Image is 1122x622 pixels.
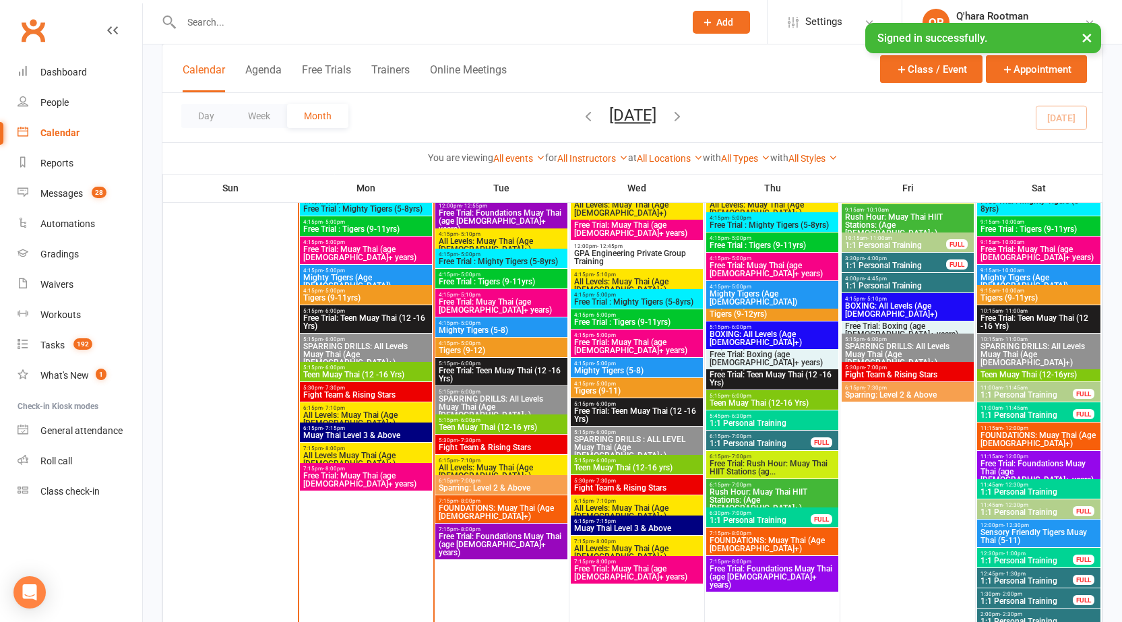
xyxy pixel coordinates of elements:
[303,391,429,399] span: Fight Team & Rising Stars
[709,221,836,229] span: Free Trial : Mighty Tigers (5-8yrs)
[303,294,429,302] span: Tigers (9-11yrs)
[323,308,345,314] span: - 6:00pm
[844,261,947,270] span: 1:1 Personal Training
[594,292,616,298] span: - 5:00pm
[40,97,69,108] div: People
[438,209,565,233] span: Free Trial: Foundations Muay Thai (age [DEMOGRAPHIC_DATA]+ years)
[438,443,565,452] span: Fight Team & Rising Stars
[946,259,968,270] div: FULL
[18,300,142,330] a: Workouts
[438,464,565,480] span: All Levels: Muay Thai (Age [DEMOGRAPHIC_DATA]+)
[573,401,700,407] span: 5:15pm
[729,255,751,261] span: - 5:00pm
[96,369,106,380] span: 1
[573,458,700,464] span: 5:15pm
[709,433,811,439] span: 6:15pm
[709,413,836,419] span: 5:45pm
[844,342,971,367] span: SPARRING DRILLS: All Levels Muay Thai (Age [DEMOGRAPHIC_DATA]+)
[573,478,700,484] span: 5:30pm
[980,488,1098,496] span: 1:1 Personal Training
[980,308,1098,314] span: 10:15am
[609,106,656,125] button: [DATE]
[597,243,623,249] span: - 12:45pm
[13,576,46,609] div: Open Intercom Messenger
[1003,336,1028,342] span: - 11:00am
[865,385,887,391] span: - 7:30pm
[303,245,429,261] span: Free Trial: Muay Thai (age [DEMOGRAPHIC_DATA]+ years)
[709,399,836,407] span: Teen Muay Thai (12-16 Yrs)
[303,452,429,468] span: All Levels Muay Thai (Age [DEMOGRAPHIC_DATA]+)
[709,215,836,221] span: 4:15pm
[573,504,700,520] span: All Levels: Muay Thai (Age [DEMOGRAPHIC_DATA]+)
[594,478,616,484] span: - 7:30pm
[303,268,429,274] span: 4:15pm
[709,419,836,427] span: 1:1 Personal Training
[594,361,616,367] span: - 5:00pm
[980,274,1098,290] span: Mighty Tigers (Age [DEMOGRAPHIC_DATA])
[573,332,700,338] span: 4:15pm
[980,385,1073,391] span: 11:00am
[462,203,487,209] span: - 12:55pm
[438,361,565,367] span: 5:15pm
[844,241,947,249] span: 1:1 Personal Training
[573,435,700,460] span: SPARRING DRILLS : ALL LEVEL Muay Thai (Age [DEMOGRAPHIC_DATA]+)
[458,361,480,367] span: - 6:00pm
[976,174,1102,202] th: Sat
[573,278,700,294] span: All Levels: Muay Thai (Age [DEMOGRAPHIC_DATA]+)
[438,272,565,278] span: 4:15pm
[303,405,429,411] span: 6:15pm
[438,367,565,383] span: Free Trial: Teen Muay Thai (12 -16 Yrs)
[811,514,832,524] div: FULL
[438,251,565,257] span: 4:15pm
[729,235,751,241] span: - 5:00pm
[303,336,429,342] span: 5:15pm
[40,425,123,436] div: General attendance
[40,370,89,381] div: What's New
[438,340,565,346] span: 4:15pm
[980,454,1098,460] span: 11:15am
[181,104,231,128] button: Day
[865,296,887,302] span: - 5:10pm
[703,152,721,163] strong: with
[1003,522,1029,528] span: - 12:30pm
[323,385,345,391] span: - 7:30pm
[303,314,429,330] span: Free Trial: Teen Muay Thai (12 -16 Yrs)
[458,231,480,237] span: - 5:10pm
[303,342,429,367] span: SPARRING DRILLS: All Levels Muay Thai (Age [DEMOGRAPHIC_DATA]+)
[493,153,545,164] a: All events
[594,401,616,407] span: - 6:00pm
[438,395,565,419] span: SPARRING DRILLS: All Levels Muay Thai (Age [DEMOGRAPHIC_DATA]+)
[980,197,1098,213] span: Free Trial : Mighty Tigers (5-8yrs)
[980,508,1073,516] span: 1:1 Personal Training
[811,437,832,447] div: FULL
[323,425,345,431] span: - 7:15pm
[40,158,73,168] div: Reports
[303,219,429,225] span: 4:15pm
[245,63,282,92] button: Agenda
[980,314,1098,330] span: Free Trial: Teen Muay Thai (12 -16 Yrs)
[573,318,700,326] span: Free Trial : Tigers (9-11yrs)
[40,67,87,77] div: Dashboard
[999,288,1024,294] span: - 10:00am
[18,270,142,300] a: Waivers
[980,239,1098,245] span: 9:15am
[956,10,1084,22] div: Q'hara Rootman
[864,207,889,213] span: - 10:10am
[709,330,836,346] span: BOXING: All Levels (Age [DEMOGRAPHIC_DATA]+)
[438,437,565,443] span: 5:30pm
[729,324,751,330] span: - 6:00pm
[729,510,751,516] span: - 7:00pm
[980,391,1073,399] span: 1:1 Personal Training
[999,268,1024,274] span: - 10:00am
[303,431,429,439] span: Muay Thai Level 3 & Above
[594,458,616,464] span: - 6:00pm
[594,518,616,524] span: - 7:15pm
[844,371,971,379] span: Fight Team & Rising Stars
[709,460,836,476] span: Free Trial: Rush Hour: Muay Thai HIIT Stations (ag...
[980,245,1098,261] span: Free Trial: Muay Thai (age [DEMOGRAPHIC_DATA]+ years)
[844,276,971,282] span: 4:00pm
[594,429,616,435] span: - 6:00pm
[594,332,616,338] span: - 5:00pm
[40,127,80,138] div: Calendar
[323,268,345,274] span: - 5:00pm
